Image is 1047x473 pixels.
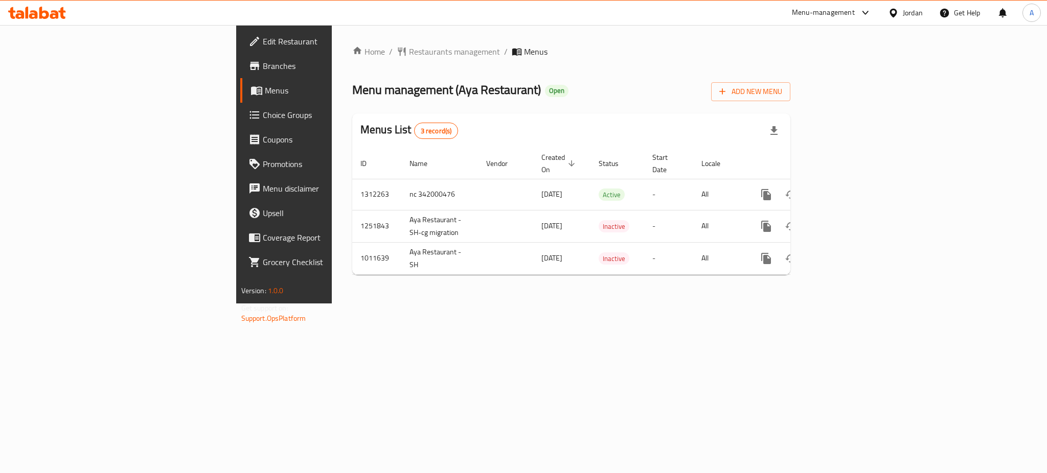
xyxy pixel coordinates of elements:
span: Get support on: [241,301,288,315]
td: All [693,210,746,242]
nav: breadcrumb [352,45,790,58]
span: Start Date [652,151,681,176]
div: Menu-management [792,7,855,19]
span: Menus [265,84,403,97]
button: Change Status [779,246,803,271]
td: All [693,242,746,274]
table: enhanced table [352,148,860,275]
button: more [754,182,779,207]
div: Jordan [903,7,923,18]
span: Created On [541,151,578,176]
h2: Menus List [360,122,458,139]
td: All [693,179,746,210]
span: Locale [701,157,734,170]
span: A [1030,7,1034,18]
a: Restaurants management [397,45,500,58]
td: nc 342000476 [401,179,478,210]
td: - [644,242,693,274]
span: [DATE] [541,219,562,232]
a: Coverage Report [240,225,411,250]
span: 1.0.0 [268,284,284,297]
a: Choice Groups [240,103,411,127]
div: Open [545,85,568,97]
a: Coupons [240,127,411,152]
a: Branches [240,54,411,78]
span: Version: [241,284,266,297]
div: Total records count [414,123,459,139]
button: more [754,214,779,239]
td: - [644,179,693,210]
div: Inactive [599,220,629,232]
span: 3 record(s) [415,126,458,136]
span: Promotions [263,158,403,170]
th: Actions [746,148,860,179]
div: Export file [762,119,786,143]
span: Upsell [263,207,403,219]
span: [DATE] [541,251,562,265]
a: Grocery Checklist [240,250,411,274]
button: Change Status [779,214,803,239]
td: Aya Restaurant -SH [401,242,478,274]
button: Add New Menu [711,82,790,101]
td: - [644,210,693,242]
span: Open [545,86,568,95]
span: ID [360,157,380,170]
button: Change Status [779,182,803,207]
span: Menu management ( Aya Restaurant ) [352,78,541,101]
span: Branches [263,60,403,72]
span: Grocery Checklist [263,256,403,268]
span: Edit Restaurant [263,35,403,48]
span: Name [409,157,441,170]
td: Aya Restaurant -SH-cg migration [401,210,478,242]
a: Support.OpsPlatform [241,312,306,325]
a: Menu disclaimer [240,176,411,201]
span: Status [599,157,632,170]
span: Menus [524,45,548,58]
span: Inactive [599,253,629,265]
span: Add New Menu [719,85,782,98]
span: Choice Groups [263,109,403,121]
span: Inactive [599,221,629,232]
span: [DATE] [541,187,562,201]
button: more [754,246,779,271]
span: Coupons [263,133,403,146]
span: Active [599,189,625,201]
span: Coverage Report [263,231,403,244]
span: Vendor [486,157,521,170]
span: Menu disclaimer [263,182,403,195]
a: Upsell [240,201,411,225]
li: / [504,45,508,58]
span: Restaurants management [409,45,500,58]
a: Menus [240,78,411,103]
a: Promotions [240,152,411,176]
a: Edit Restaurant [240,29,411,54]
